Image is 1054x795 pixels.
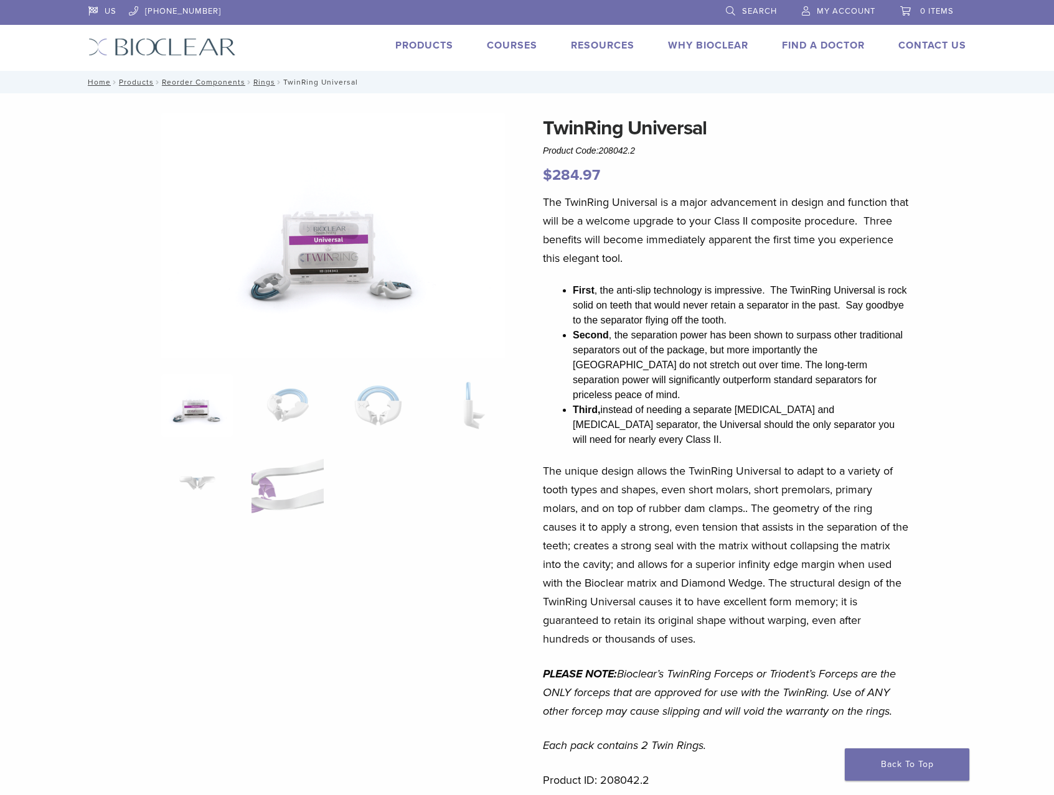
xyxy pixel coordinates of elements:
li: , the anti-slip technology is impressive. The TwinRing Universal is rock solid on teeth that woul... [573,283,909,328]
a: Rings [253,78,275,86]
strong: First [573,285,595,295]
h1: TwinRing Universal [543,113,909,143]
p: The unique design allows the TwinRing Universal to adapt to a variety of tooth types and shapes, ... [543,462,909,648]
span: 0 items [920,6,954,16]
strong: Second [573,330,609,340]
li: instead of needing a separate [MEDICAL_DATA] and [MEDICAL_DATA] separator, the Universal should t... [573,402,909,447]
p: Product ID: 208042.2 [543,771,909,789]
span: / [245,79,253,85]
img: TwinRing Universal - Image 4 [433,374,504,437]
span: 208042.2 [599,146,635,156]
span: / [111,79,119,85]
img: TwinRing Universal - Image 5 [166,452,228,514]
a: Contact Us [898,39,966,52]
a: Why Bioclear [668,39,748,52]
em: Each pack contains 2 Twin Rings. [543,738,706,752]
span: Search [742,6,777,16]
img: TwinRing Universal - Image 2 [252,374,323,437]
img: 208042.2 [161,113,505,358]
a: Courses [487,39,537,52]
a: Back To Top [845,748,969,781]
a: Home [84,78,111,86]
a: Find A Doctor [782,39,865,52]
bdi: 284.97 [543,166,600,184]
img: TwinRing Universal - Image 3 [342,374,414,437]
a: Resources [571,39,634,52]
span: / [275,79,283,85]
img: 208042.2-324x324.png [161,374,233,437]
a: Products [395,39,453,52]
span: $ [543,166,552,184]
p: The TwinRing Universal is a major advancement in design and function that will be a welcome upgra... [543,193,909,267]
strong: Third, [573,404,600,415]
nav: TwinRing Universal [79,71,976,93]
span: Product Code: [543,146,635,156]
li: , the separation power has been shown to surpass other traditional separators out of the package,... [573,328,909,402]
span: My Account [817,6,875,16]
a: Reorder Components [162,78,245,86]
a: Products [119,78,154,86]
em: PLEASE NOTE: [543,667,617,681]
span: / [154,79,162,85]
em: Bioclear’s TwinRing Forceps or Triodent’s Forceps are the ONLY forceps that are approved for use ... [543,667,896,718]
img: TwinRing Universal - Image 6 [252,452,323,514]
img: Bioclear [88,38,236,56]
